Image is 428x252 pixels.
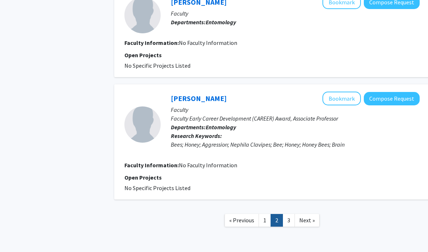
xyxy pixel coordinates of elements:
b: Departments: [171,18,206,26]
a: [PERSON_NAME] [171,94,227,103]
p: Faculty Early Career Development (CAREER) Award, Associate Professor [171,114,420,123]
a: 3 [283,214,295,227]
button: Compose Request to Clare Rittschof [364,92,420,105]
b: Faculty Information: [124,161,179,169]
b: Faculty Information: [124,39,179,46]
b: Entomology [206,123,236,131]
p: Open Projects [124,51,420,59]
a: 1 [259,214,271,227]
p: Open Projects [124,173,420,182]
a: 2 [271,214,283,227]
b: Research Keywords: [171,132,222,139]
iframe: Chat [5,219,31,247]
span: No Specific Projects Listed [124,184,190,192]
a: Previous [225,214,259,227]
b: Entomology [206,18,236,26]
span: No Specific Projects Listed [124,62,190,69]
b: Departments: [171,123,206,131]
span: No Faculty Information [179,39,237,46]
p: Faculty [171,9,420,18]
button: Add Clare Rittschof to Bookmarks [322,92,361,105]
span: Next » [299,217,315,224]
a: Next [295,214,320,227]
span: No Faculty Information [179,161,237,169]
span: « Previous [229,217,254,224]
p: Faculty [171,105,420,114]
div: Bees; Honey; Aggression; Nephila Clavipes; Bee; Honey; Honey Bees; Brain [171,140,420,149]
